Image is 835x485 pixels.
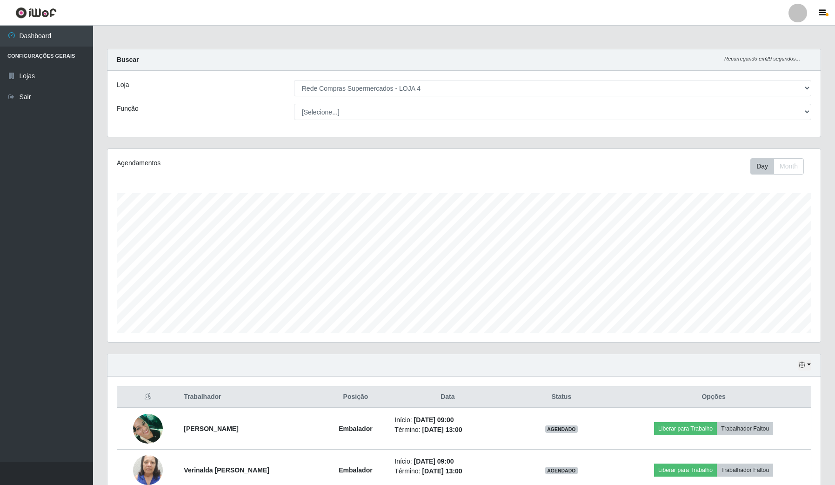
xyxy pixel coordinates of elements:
[774,158,804,175] button: Month
[117,56,139,63] strong: Buscar
[506,386,616,408] th: Status
[750,158,804,175] div: First group
[133,409,163,448] img: 1704083137947.jpeg
[15,7,57,19] img: CoreUI Logo
[178,386,322,408] th: Trabalhador
[724,56,800,61] i: Recarregando em 29 segundos...
[394,457,501,466] li: Início:
[394,466,501,476] li: Término:
[750,158,811,175] div: Toolbar with button groups
[717,422,773,435] button: Trabalhador Faltou
[117,80,129,90] label: Loja
[422,467,462,475] time: [DATE] 13:00
[545,467,578,474] span: AGENDADO
[545,425,578,433] span: AGENDADO
[389,386,506,408] th: Data
[117,104,139,114] label: Função
[394,425,501,435] li: Término:
[750,158,774,175] button: Day
[339,466,372,474] strong: Embalador
[184,425,238,432] strong: [PERSON_NAME]
[394,415,501,425] li: Início:
[184,466,269,474] strong: Verinalda [PERSON_NAME]
[654,464,717,477] button: Liberar para Trabalho
[422,426,462,433] time: [DATE] 13:00
[717,464,773,477] button: Trabalhador Faltou
[117,158,398,168] div: Agendamentos
[654,422,717,435] button: Liberar para Trabalho
[322,386,389,408] th: Posição
[414,416,454,424] time: [DATE] 09:00
[414,458,454,465] time: [DATE] 09:00
[339,425,372,432] strong: Embalador
[616,386,811,408] th: Opções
